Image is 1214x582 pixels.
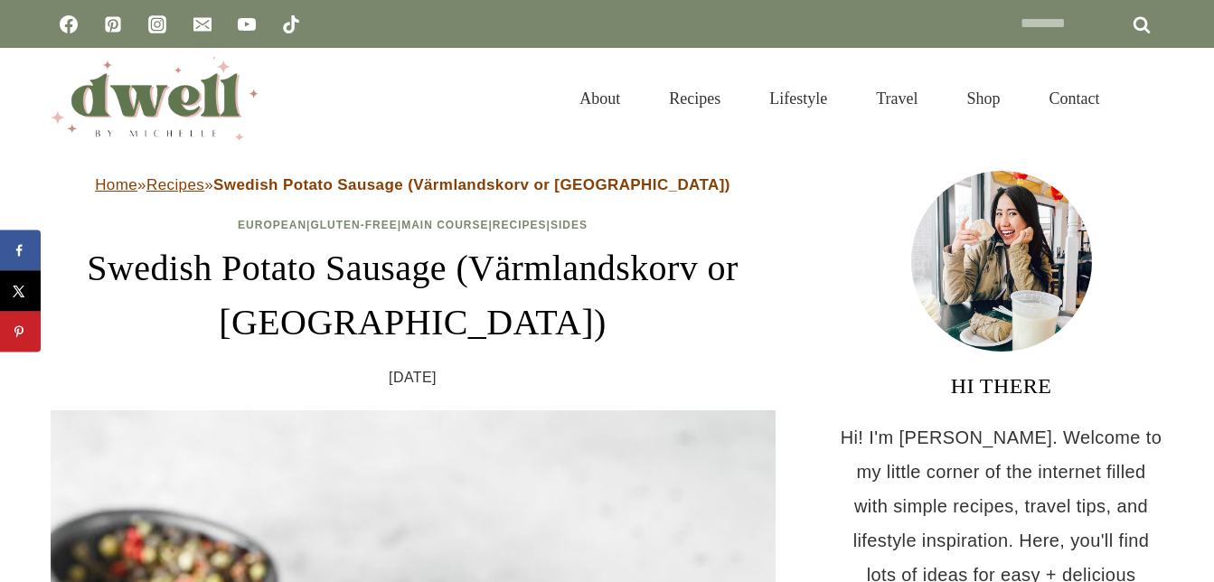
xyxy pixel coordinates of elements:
a: Sides [551,219,588,231]
a: TikTok [273,6,309,42]
a: Home [95,176,137,193]
img: DWELL by michelle [51,57,259,140]
a: Pinterest [95,6,131,42]
a: Contact [1025,67,1125,130]
nav: Primary Navigation [555,67,1124,130]
a: Gluten-Free [310,219,397,231]
a: YouTube [229,6,265,42]
a: Travel [852,67,942,130]
a: Recipes [493,219,547,231]
a: Recipes [645,67,745,130]
a: Recipes [146,176,204,193]
a: European [238,219,306,231]
a: Lifestyle [745,67,852,130]
a: Shop [942,67,1024,130]
span: | | | | [238,219,588,231]
a: About [555,67,645,130]
span: » » [95,176,730,193]
a: Main Course [401,219,488,231]
strong: Swedish Potato Sausage (Värmlandskorv or [GEOGRAPHIC_DATA]) [213,176,730,193]
h1: Swedish Potato Sausage (Värmlandskorv or [GEOGRAPHIC_DATA]) [51,241,776,350]
a: Instagram [139,6,175,42]
h3: HI THERE [839,370,1164,402]
time: [DATE] [389,364,437,391]
a: Facebook [51,6,87,42]
a: Email [184,6,221,42]
button: View Search Form [1134,83,1164,114]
